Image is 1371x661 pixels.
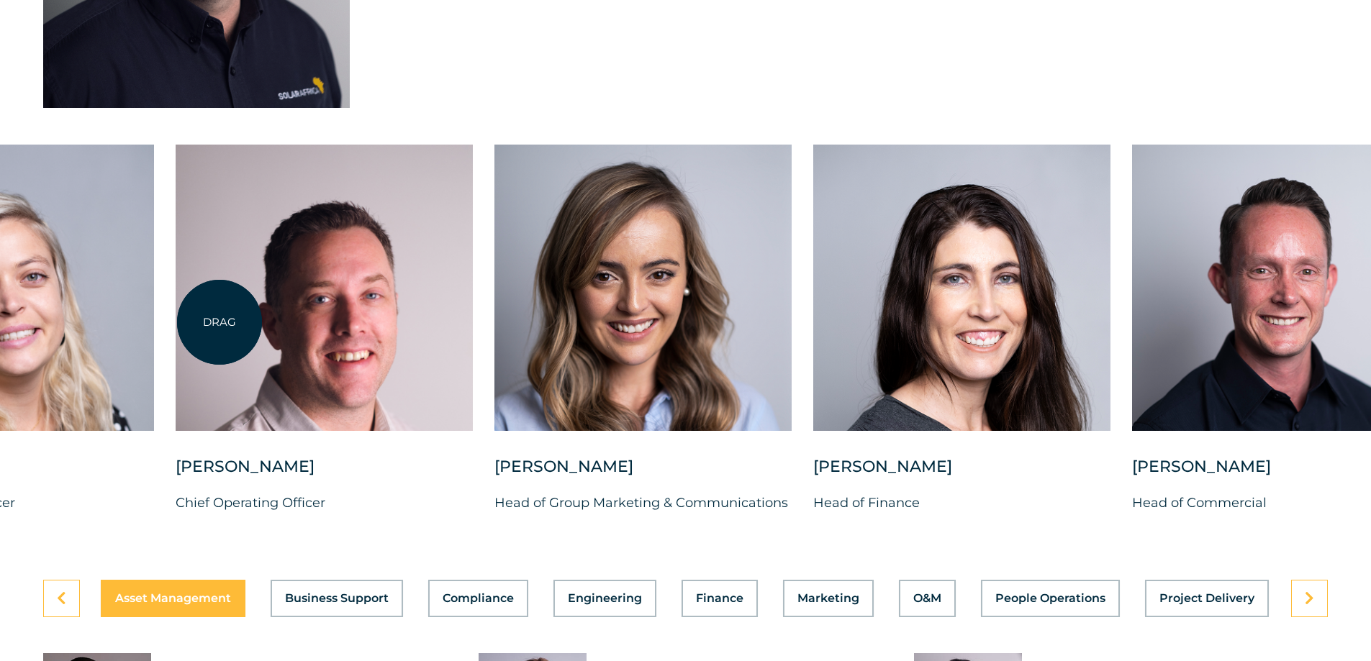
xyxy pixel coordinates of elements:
span: Marketing [797,593,859,604]
p: Head of Group Marketing & Communications [494,492,792,514]
p: Chief Operating Officer [176,492,473,514]
span: Asset Management [115,593,231,604]
p: Head of Finance [813,492,1110,514]
span: Project Delivery [1159,593,1254,604]
span: O&M [913,593,941,604]
div: [PERSON_NAME] [176,456,473,492]
span: Compliance [443,593,514,604]
div: [PERSON_NAME] [494,456,792,492]
span: Engineering [568,593,642,604]
div: [PERSON_NAME] [813,456,1110,492]
span: Business Support [285,593,389,604]
span: Finance [696,593,743,604]
span: People Operations [995,593,1105,604]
